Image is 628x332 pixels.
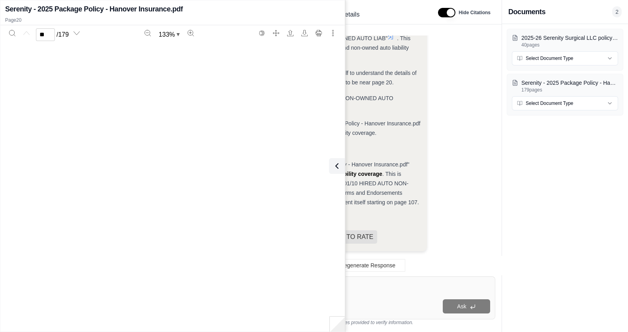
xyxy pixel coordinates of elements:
span: 2 [612,6,622,17]
button: 2025-26 Serenity Surgical LLC policy - Medical Protective.pdf40pages [512,34,618,48]
button: Zoom out [141,27,154,39]
span: / 179 [56,30,69,39]
span: Hide Citations [459,9,491,16]
button: Serenity - 2025 Package Policy - Hanover Insurance.pdf179pages [512,79,618,93]
input: Enter a page number [36,28,55,41]
h2: Serenity - 2025 Package Policy - Hanover Insurance.pdf [5,4,183,15]
span: Ask [457,303,466,310]
span: Yes, the "Serenity - 2025 Package Policy - Hanover Insurance.pdf" includes [246,161,410,177]
button: Print [312,27,325,39]
span: CLICK TO RATE [322,230,377,244]
p: 2025-26 Serenity Surgical LLC policy - Medical Protective.pdf [521,34,618,42]
button: Previous page [20,27,33,39]
button: More actions [327,27,339,39]
span: The endorsement "HIRED AUTO AND NON-OWNED AUTO LIABILITY" starts on page 107. [246,95,393,111]
button: Ask [443,299,490,313]
h3: Documents [508,6,545,17]
span: Regenerate Response [340,262,395,269]
button: Zoom in [184,27,197,39]
span: Now, let's examine the endorsement itself to understand the details of the coverage. The endorsem... [246,70,417,86]
button: Regenerate Response [324,259,405,272]
div: *Use references provided to verify information. [234,319,495,326]
p: 179 pages [521,87,618,93]
p: 40 pages [521,42,618,48]
button: Next page [70,27,83,39]
p: Serenity - 2025 Package Policy - Hanover Insurance.pdf [521,79,618,87]
p: Page 20 [5,17,340,23]
button: Switch to the dark theme [256,27,268,39]
button: Zoom document [156,28,183,41]
button: Search [6,27,19,39]
span: 133 % [159,30,175,39]
button: Full screen [270,27,282,39]
button: Download [298,27,311,39]
button: Open file [284,27,297,39]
